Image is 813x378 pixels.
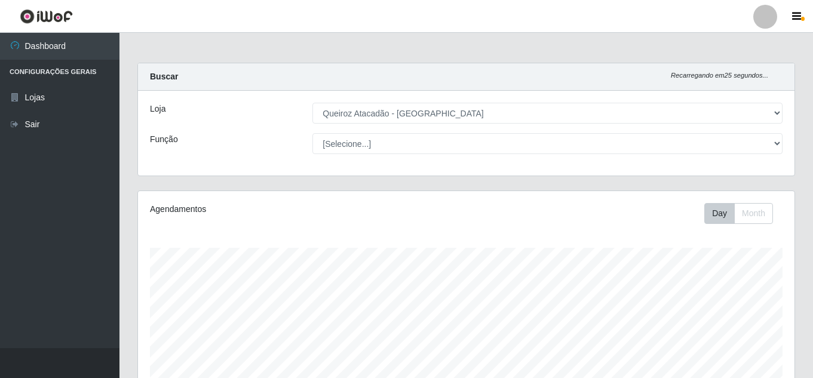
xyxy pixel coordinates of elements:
[150,133,178,146] label: Função
[150,103,165,115] label: Loja
[734,203,773,224] button: Month
[704,203,735,224] button: Day
[150,203,403,216] div: Agendamentos
[20,9,73,24] img: CoreUI Logo
[704,203,773,224] div: First group
[150,72,178,81] strong: Buscar
[671,72,768,79] i: Recarregando em 25 segundos...
[704,203,783,224] div: Toolbar with button groups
